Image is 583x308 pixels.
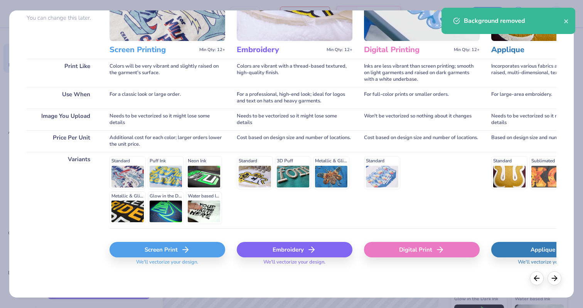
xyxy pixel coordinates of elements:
div: Won't be vectorized so nothing about it changes [364,109,480,130]
div: Colors are vibrant with a thread-based textured, high-quality finish. [237,59,352,87]
div: Cost based on design size and number of locations. [237,130,352,152]
h3: Screen Printing [110,45,196,55]
h3: Embroidery [237,45,324,55]
div: For full-color prints or smaller orders. [364,87,480,109]
div: Print Like [27,59,98,87]
div: For a professional, high-end look; ideal for logos and text on hats and heavy garments. [237,87,352,109]
div: Use When [27,87,98,109]
div: Needs to be vectorized so it might lose some details [237,109,352,130]
div: Colors will be very vibrant and slightly raised on the garment's surface. [110,59,225,87]
span: We'll vectorize your design. [133,259,201,270]
div: Additional cost for each color; larger orders lower the unit price. [110,130,225,152]
div: Background removed [464,16,564,26]
span: Min Qty: 12+ [454,47,480,53]
h3: Applique [491,45,578,55]
div: Inks are less vibrant than screen printing; smooth on light garments and raised on dark garments ... [364,59,480,87]
div: Image You Upload [27,109,98,130]
span: We'll vectorize your design. [515,259,583,270]
div: Price Per Unit [27,130,98,152]
div: Variants [27,152,98,228]
button: close [564,16,569,26]
div: Needs to be vectorized so it might lose some details [110,109,225,130]
div: Embroidery [237,242,352,257]
h3: Digital Printing [364,45,451,55]
div: Screen Print [110,242,225,257]
div: Digital Print [364,242,480,257]
span: Min Qty: 12+ [199,47,225,53]
div: For a classic look or large order. [110,87,225,109]
p: You can change this later. [27,15,98,21]
span: We'll vectorize your design. [260,259,329,270]
div: Cost based on design size and number of locations. [364,130,480,152]
span: Min Qty: 12+ [327,47,352,53]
